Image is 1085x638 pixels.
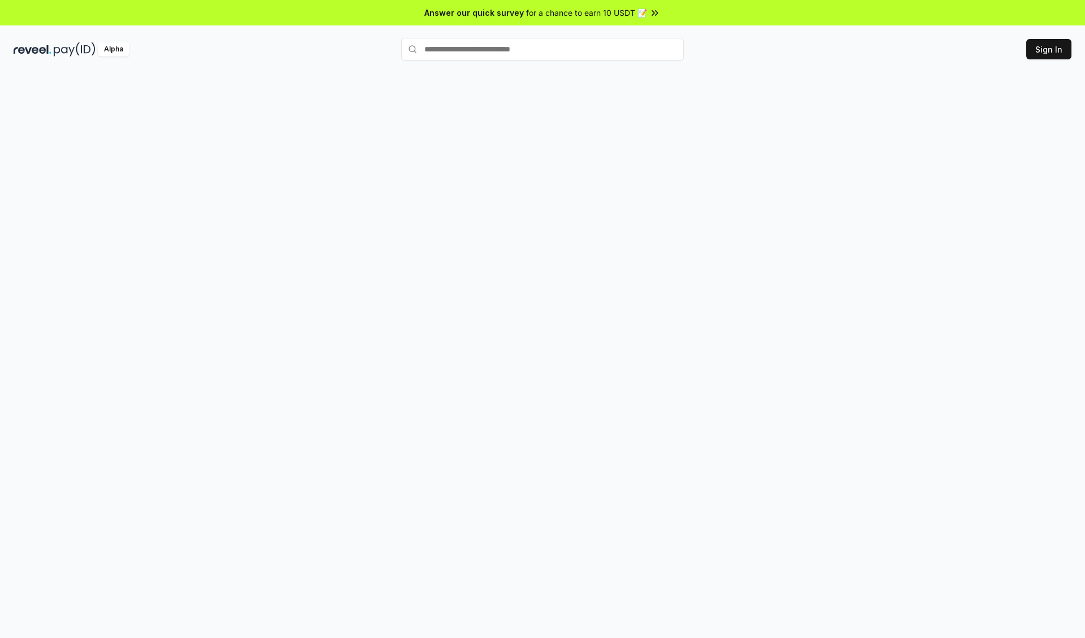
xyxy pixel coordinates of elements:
button: Sign In [1026,39,1071,59]
span: Answer our quick survey [424,7,524,19]
img: reveel_dark [14,42,51,57]
span: for a chance to earn 10 USDT 📝 [526,7,647,19]
img: pay_id [54,42,96,57]
div: Alpha [98,42,129,57]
